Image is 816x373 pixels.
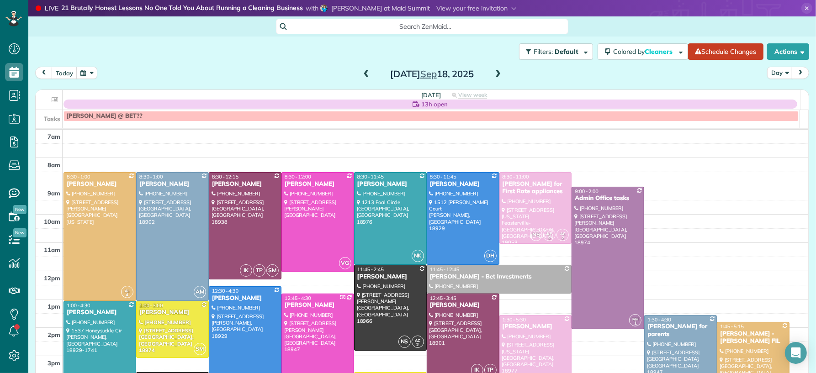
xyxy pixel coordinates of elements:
span: AC [415,338,420,343]
small: 1 [630,319,641,328]
button: next [792,67,809,79]
button: today [52,67,77,79]
span: VG [339,257,351,269]
span: [DATE] [421,91,441,99]
span: [PERSON_NAME] @ BET?? [66,112,143,120]
div: [PERSON_NAME] [429,301,497,309]
span: 1:45 - 5:15 [720,323,744,330]
div: [PERSON_NAME] [139,180,206,188]
span: 8am [48,161,60,168]
span: 8:30 - 11:45 [430,173,456,180]
small: 2 [557,234,568,242]
span: 1:30 - 5:30 [503,316,526,323]
span: NS [530,229,542,241]
span: 11:45 - 12:45 [430,266,460,273]
span: Default [555,47,579,56]
span: 1:00 - 4:30 [67,302,90,309]
div: Open Intercom Messenger [785,342,807,364]
span: 1pm [48,303,60,310]
span: 8:30 - 12:15 [212,173,238,180]
span: AC [560,231,566,236]
button: Day [767,67,793,79]
img: angela-brown-4d683074ae0fcca95727484455e3f3202927d5098cd1ff65ad77dadb9e4011d8.jpg [320,5,328,12]
div: [PERSON_NAME] [212,294,279,302]
span: 1:30 - 4:30 [647,316,671,323]
span: SM [266,264,279,277]
div: [PERSON_NAME] [284,180,351,188]
button: Actions [767,43,809,60]
span: 12:30 - 4:30 [212,288,238,294]
span: 8:30 - 11:00 [503,173,529,180]
span: 8:30 - 1:00 [139,173,163,180]
a: Schedule Changes [688,43,763,60]
small: 2 [412,341,424,349]
div: [PERSON_NAME] [357,180,424,188]
span: 13h open [421,100,448,109]
span: TP [253,264,265,277]
span: NK [412,250,424,262]
span: New [13,228,26,237]
span: AM [194,286,206,298]
span: Colored by [614,47,676,56]
span: AL [125,288,130,293]
div: [PERSON_NAME] for parents [647,323,714,338]
div: [PERSON_NAME] [429,180,497,188]
span: 1:00 - 3:00 [139,302,163,309]
strong: 21 Brutally Honest Lessons No One Told You About Running a Cleaning Business [61,4,303,13]
div: [PERSON_NAME] [502,323,569,331]
span: 12:45 - 3:45 [430,295,456,301]
span: [PERSON_NAME] at Maid Summit [331,4,430,12]
span: Filters: [534,47,553,56]
span: 7am [48,133,60,140]
span: 11am [44,246,60,253]
div: [PERSON_NAME] [66,309,133,316]
span: 8:30 - 11:45 [357,173,384,180]
div: [PERSON_NAME] [357,273,424,281]
small: 2 [544,234,555,242]
span: 12:45 - 4:30 [285,295,311,301]
span: MH [632,316,639,321]
a: Filters: Default [514,43,593,60]
span: with [306,4,318,12]
span: 9am [48,189,60,197]
span: NS [398,336,411,348]
span: View week [458,91,487,99]
div: [PERSON_NAME] for First Rate appliances [502,180,569,196]
span: 8:30 - 1:00 [67,173,90,180]
button: prev [35,67,53,79]
div: [PERSON_NAME] [66,180,133,188]
span: DH [484,250,497,262]
div: Admin Office tasks [574,194,641,202]
span: New [13,205,26,214]
span: 3pm [48,359,60,367]
span: IK [240,264,252,277]
div: [PERSON_NAME] - Bet Investments [429,273,569,281]
span: 2pm [48,331,60,338]
div: [PERSON_NAME] [212,180,279,188]
span: 10am [44,218,60,225]
span: 12pm [44,274,60,282]
span: 9:00 - 2:00 [575,188,599,194]
button: Colored byCleaners [598,43,688,60]
small: 4 [122,291,133,299]
div: [PERSON_NAME] [284,301,351,309]
span: Cleaners [645,47,674,56]
div: [PERSON_NAME] [139,309,206,316]
span: KF [547,231,552,236]
button: Filters: Default [519,43,593,60]
span: SM [194,343,206,355]
span: 8:30 - 12:00 [285,173,311,180]
h2: [DATE] 18, 2025 [375,69,489,79]
div: [PERSON_NAME] - [PERSON_NAME] FIL [720,330,787,346]
span: Sep [420,68,437,79]
span: 11:45 - 2:45 [357,266,384,273]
